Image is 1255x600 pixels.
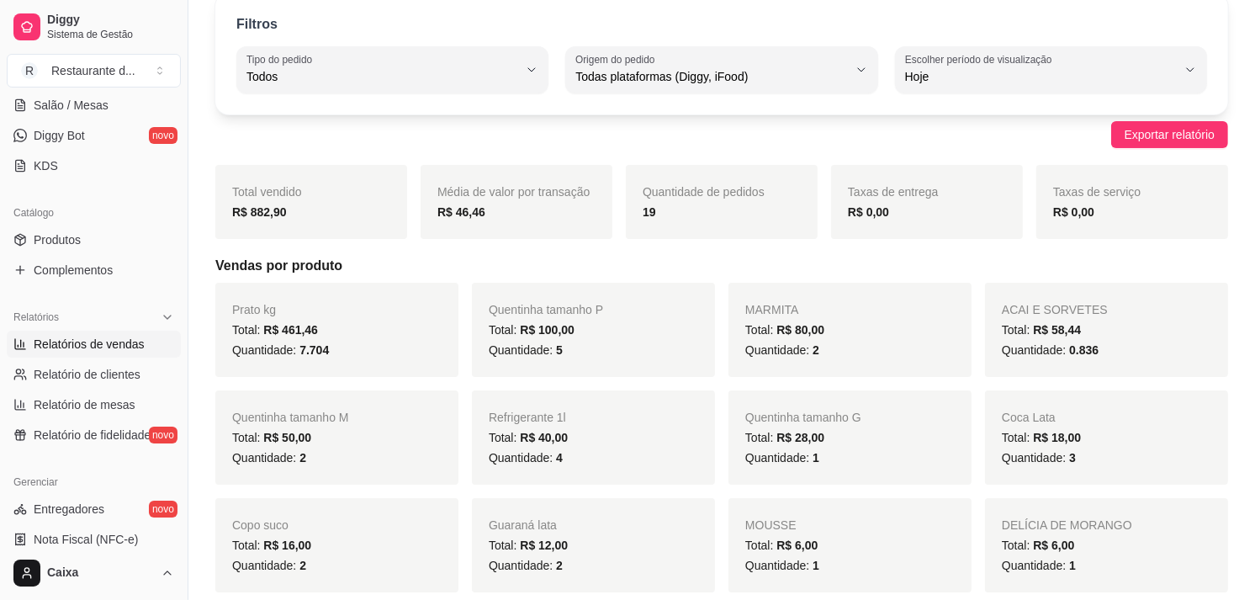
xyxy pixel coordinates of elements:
[7,526,181,553] a: Nota Fiscal (NFC-e)
[1069,451,1076,465] span: 3
[895,46,1207,93] button: Escolher período de visualizaçãoHoje
[34,157,58,174] span: KDS
[34,366,140,383] span: Relatório de clientes
[1033,323,1081,337] span: R$ 58,44
[47,28,174,41] span: Sistema de Gestão
[1111,121,1228,148] button: Exportar relatório
[1069,559,1076,572] span: 1
[7,422,181,449] a: Relatório de fidelidadenovo
[7,361,181,388] a: Relatório de clientes
[299,559,306,572] span: 2
[905,52,1057,66] label: Escolher período de visualização
[7,92,181,119] a: Salão / Mesas
[51,62,135,79] div: Restaurante d ...
[232,451,306,465] span: Quantidade:
[776,431,824,444] span: R$ 28,00
[489,343,563,357] span: Quantidade:
[745,431,824,444] span: Total:
[7,54,181,88] button: Select a team
[232,539,311,552] span: Total:
[232,559,306,572] span: Quantidade:
[263,431,311,444] span: R$ 50,00
[1125,125,1215,144] span: Exportar relatório
[299,451,306,465] span: 2
[13,311,59,324] span: Relatórios
[232,185,302,199] span: Total vendido
[232,323,318,337] span: Total:
[7,553,181,593] button: Caixa
[489,539,568,552] span: Total:
[489,323,575,337] span: Total:
[745,303,799,316] span: MARMITA
[745,343,819,357] span: Quantidade:
[232,431,311,444] span: Total:
[745,451,819,465] span: Quantidade:
[236,14,278,35] p: Filtros
[34,501,104,518] span: Entregadores
[236,46,548,93] button: Tipo do pedidoTodos
[7,122,181,149] a: Diggy Botnovo
[232,303,276,316] span: Prato kg
[745,559,819,572] span: Quantidade:
[47,565,154,581] span: Caixa
[575,52,660,66] label: Origem do pedido
[520,539,568,552] span: R$ 12,00
[7,469,181,496] div: Gerenciar
[1069,343,1099,357] span: 0.836
[556,343,563,357] span: 5
[299,343,329,357] span: 7.704
[34,97,109,114] span: Salão / Mesas
[575,68,847,85] span: Todas plataformas (Diggy, iFood)
[263,539,311,552] span: R$ 16,00
[7,391,181,418] a: Relatório de mesas
[232,518,289,532] span: Copo suco
[34,531,138,548] span: Nota Fiscal (NFC-e)
[7,152,181,179] a: KDS
[232,343,329,357] span: Quantidade:
[813,451,819,465] span: 1
[246,52,318,66] label: Tipo do pedido
[437,205,485,219] strong: R$ 46,46
[745,323,824,337] span: Total:
[565,46,877,93] button: Origem do pedidoTodas plataformas (Diggy, iFood)
[776,539,818,552] span: R$ 6,00
[34,127,85,144] span: Diggy Bot
[7,226,181,253] a: Produtos
[745,539,818,552] span: Total:
[1002,518,1132,532] span: DELÍCIA DE MORANGO
[1002,431,1081,444] span: Total:
[848,205,889,219] strong: R$ 0,00
[7,331,181,358] a: Relatórios de vendas
[1053,185,1141,199] span: Taxas de serviço
[1002,303,1108,316] span: ACAI E SORVETES
[813,343,819,357] span: 2
[745,411,861,424] span: Quentinha tamanho G
[34,231,81,248] span: Produtos
[47,13,174,28] span: Diggy
[643,185,765,199] span: Quantidade de pedidos
[520,323,575,337] span: R$ 100,00
[489,518,557,532] span: Guaraná lata
[643,205,656,219] strong: 19
[232,411,349,424] span: Quentinha tamanho M
[1002,343,1099,357] span: Quantidade:
[556,451,563,465] span: 4
[489,451,563,465] span: Quantidade:
[1053,205,1094,219] strong: R$ 0,00
[232,205,287,219] strong: R$ 882,90
[489,411,566,424] span: Refrigerante 1l
[1002,559,1076,572] span: Quantidade:
[489,559,563,572] span: Quantidade:
[7,7,181,47] a: DiggySistema de Gestão
[745,518,797,532] span: MOUSSE
[1033,539,1074,552] span: R$ 6,00
[437,185,590,199] span: Média de valor por transação
[1002,539,1074,552] span: Total:
[1002,411,1056,424] span: Coca Lata
[34,427,151,443] span: Relatório de fidelidade
[556,559,563,572] span: 2
[905,68,1177,85] span: Hoje
[489,431,568,444] span: Total:
[848,185,938,199] span: Taxas de entrega
[246,68,518,85] span: Todos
